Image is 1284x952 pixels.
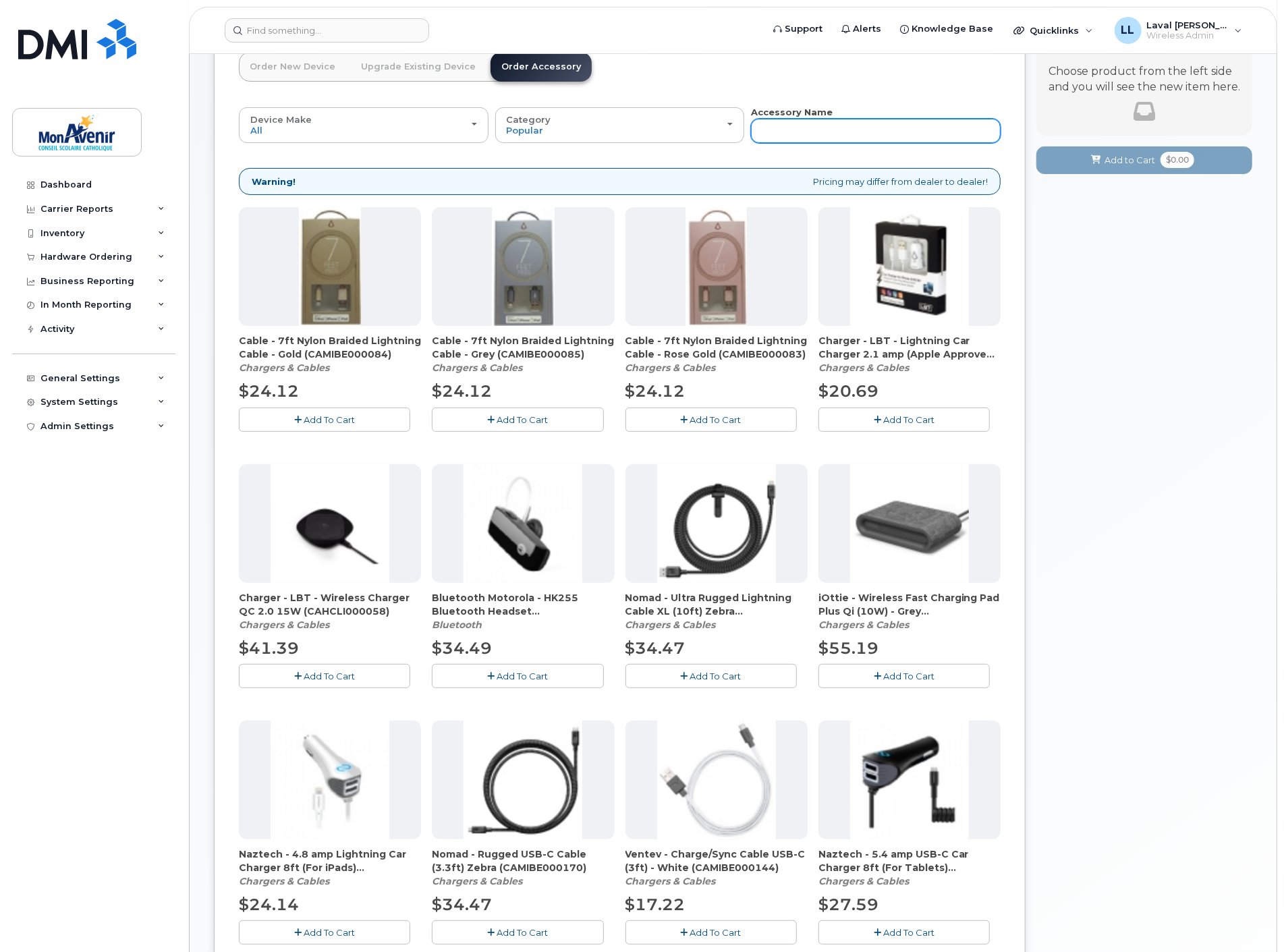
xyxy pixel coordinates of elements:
[625,334,808,361] span: Cable - 7ft Nylon Braided Lightning Cable - Rose Gold (CAMIBE000083)
[690,927,742,938] span: Add To Cart
[625,638,686,658] span: $34.47
[785,22,822,36] span: Support
[507,114,551,125] span: Category
[625,847,808,888] div: Ventev - Charge/Sync Cable USB-C (3ft) - White (CAMIBE000144)
[850,207,969,326] img: accessory36197.JPG
[625,334,808,374] div: Cable - 7ft Nylon Braided Lightning Cable - Rose Gold (CAMIBE000083)
[432,920,603,944] button: Add To Cart
[239,334,421,361] span: Cable - 7ft Nylon Braided Lightning Cable - Gold (CAMIBE000084)
[818,381,878,401] span: $20.69
[891,16,1003,43] a: Knowledge Base
[625,408,797,431] button: Add To Cart
[1030,25,1079,36] span: Quicklinks
[432,591,614,618] span: Bluetooth Motorola - HK255 Bluetooth Headset (CABTBE000046)
[304,414,355,425] span: Add To Cart
[1049,64,1240,95] p: Choose product from the left side and you will see the new item here.
[239,895,299,914] span: $24.14
[850,721,969,839] img: accessory36556.JPG
[497,927,548,938] span: Add To Cart
[1121,22,1135,38] span: LL
[818,638,878,658] span: $55.19
[625,619,716,631] em: Chargers & Cables
[818,875,909,887] em: Chargers & Cables
[239,52,346,82] a: Order New Device
[239,847,421,874] span: Naztech - 4.8 amp Lightning Car Charger 8ft (For iPads) (CACCHI000066)
[818,847,1001,888] div: Naztech - 5.4 amp USB-C Car Charger 8ft (For Tablets) (CACCHI000067)
[464,721,582,839] img: accessory36548.JPG
[239,362,329,374] em: Chargers & Cables
[239,619,329,631] em: Chargers & Cables
[686,207,748,326] img: accessory36235.JPG
[1004,17,1102,44] div: Quicklinks
[657,464,776,583] img: accessory36549.JPG
[1105,154,1155,167] span: Add to Cart
[818,334,1001,361] span: Charger - LBT - Lightning Car Charger 2.1 amp (Apple Approved) - (CACCLI000053)
[690,414,742,425] span: Add To Cart
[239,381,299,401] span: $24.12
[497,414,548,425] span: Add To Cart
[492,207,555,326] img: accessory36234.JPG
[818,334,1001,374] div: Charger - LBT - Lightning Car Charger 2.1 amp (Apple Approved) - (CACCLI000053)
[818,362,909,374] em: Chargers & Cables
[1036,146,1252,174] button: Add to Cart $0.00
[1147,20,1228,30] span: Laval [PERSON_NAME]
[239,408,410,431] button: Add To Cart
[239,638,299,658] span: $41.39
[625,591,808,632] div: Nomad - Ultra Rugged Lightning Cable XL (10ft) Zebra (CAMIBE000165)
[818,895,878,914] span: $27.59
[432,381,492,401] span: $24.12
[497,671,548,681] span: Add To Cart
[764,16,832,43] a: Support
[432,334,614,361] span: Cable - 7ft Nylon Braided Lightning Cable - Grey (CAMIBE000085)
[818,664,990,688] button: Add To Cart
[818,591,1001,632] div: iOttie - Wireless Fast Charging Pad Plus Qi (10W) - Grey (CAHCLI000064)
[239,591,421,632] div: Charger - LBT - Wireless Charger QC 2.0 15W (CAHCLI000058)
[239,334,421,374] div: Cable - 7ft Nylon Braided Lightning Cable - Gold (CAMIBE000084)
[625,381,686,401] span: $24.12
[625,664,797,688] button: Add To Cart
[239,591,421,618] span: Charger - LBT - Wireless Charger QC 2.0 15W (CAHCLI000058)
[239,168,1001,196] div: Pricing may differ from dealer to dealer!
[252,175,296,188] strong: Warning!
[432,847,614,874] span: Nomad - Rugged USB-C Cable (3.3ft) Zebra (CAMIBE000170)
[432,875,522,887] em: Chargers & Cables
[299,207,361,326] img: accessory36233.JPG
[1147,30,1228,41] span: Wireless Admin
[304,671,355,681] span: Add To Cart
[432,408,603,431] button: Add To Cart
[250,125,262,136] span: All
[883,414,934,425] span: Add To Cart
[657,721,776,839] img: accessory36552.JPG
[818,408,990,431] button: Add To Cart
[832,16,891,43] a: Alerts
[239,847,421,888] div: Naztech - 4.8 amp Lightning Car Charger 8ft (For iPads) (CACCHI000066)
[464,464,582,583] img: accessory36212.JPG
[432,619,482,631] em: Bluetooth
[818,920,990,944] button: Add To Cart
[818,591,1001,618] span: iOttie - Wireless Fast Charging Pad Plus Qi (10W) - Grey (CAHCLI000064)
[304,927,355,938] span: Add To Cart
[751,107,833,117] strong: Accessory Name
[625,847,808,874] span: Ventev - Charge/Sync Cable USB-C (3ft) - White (CAMIBE000144)
[432,895,492,914] span: $34.47
[225,18,429,43] input: Find something...
[350,52,486,82] a: Upgrade Existing Device
[271,721,389,839] img: accessory36555.JPG
[271,464,389,583] img: accessory36405.JPG
[239,875,329,887] em: Chargers & Cables
[250,114,312,125] span: Device Make
[883,671,934,681] span: Add To Cart
[625,895,686,914] span: $17.22
[491,52,592,82] a: Order Accessory
[883,927,934,938] span: Add To Cart
[625,591,808,618] span: Nomad - Ultra Rugged Lightning Cable XL (10ft) Zebra (CAMIBE000165)
[690,671,742,681] span: Add To Cart
[625,920,797,944] button: Add To Cart
[625,875,716,887] em: Chargers & Cables
[507,125,544,136] span: Popular
[625,362,716,374] em: Chargers & Cables
[239,664,410,688] button: Add To Cart
[432,362,522,374] em: Chargers & Cables
[432,638,492,658] span: $34.49
[239,920,410,944] button: Add To Cart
